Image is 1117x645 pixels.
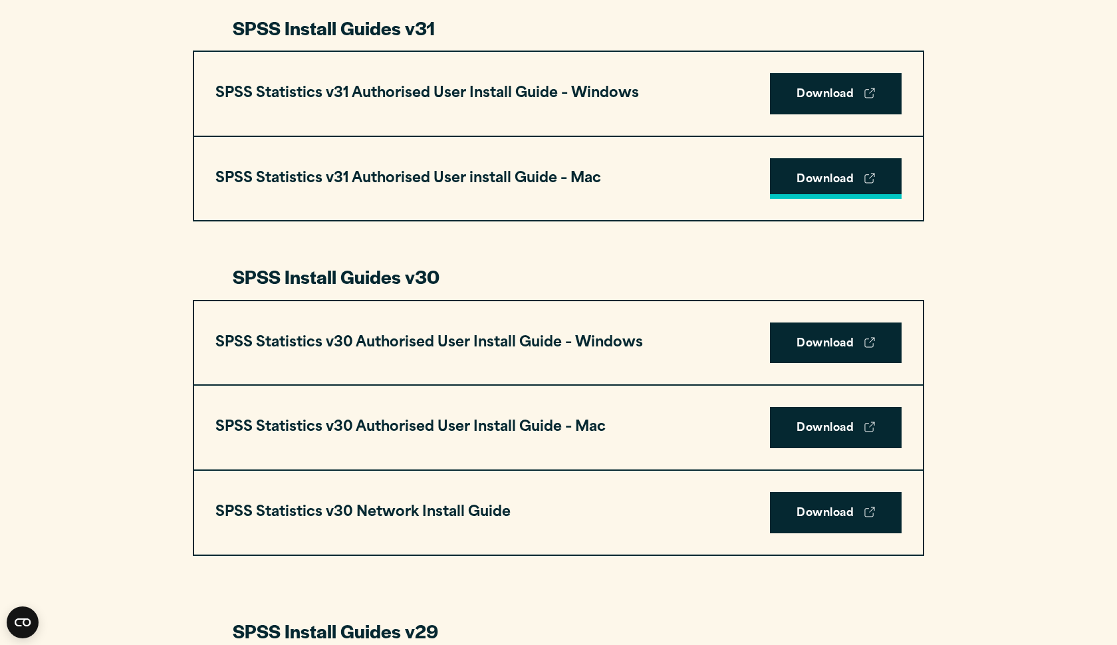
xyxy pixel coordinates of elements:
a: Download [770,73,902,114]
button: Open CMP widget [7,606,39,638]
h3: SPSS Statistics v30 Authorised User Install Guide – Windows [215,330,643,356]
a: Download [770,492,902,533]
a: Download [770,158,902,199]
h3: SPSS Statistics v31 Authorised User Install Guide – Windows [215,81,639,106]
h3: SPSS Install Guides v30 [233,264,884,289]
a: Download [770,322,902,364]
h3: SPSS Install Guides v31 [233,15,884,41]
h3: SPSS Install Guides v29 [233,618,884,644]
h3: SPSS Statistics v31 Authorised User install Guide – Mac [215,166,601,192]
h3: SPSS Statistics v30 Authorised User Install Guide – Mac [215,415,606,440]
h3: SPSS Statistics v30 Network Install Guide [215,500,511,525]
a: Download [770,407,902,448]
